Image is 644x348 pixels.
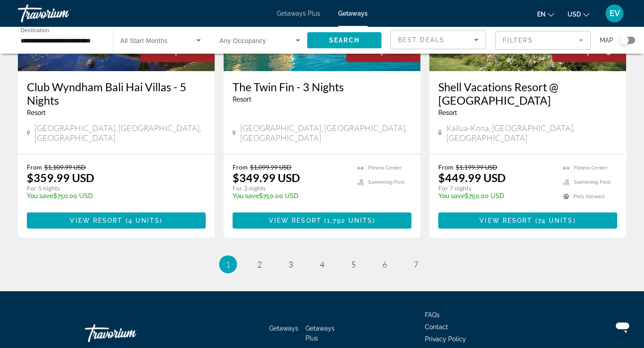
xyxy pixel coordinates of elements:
[226,259,230,269] span: 1
[438,171,506,184] p: $449.99 USD
[398,34,479,45] mat-select: Sort by
[574,165,607,171] span: Fitness Center
[438,163,453,171] span: From
[233,184,348,192] p: For 3 nights
[425,323,448,331] a: Contact
[233,192,259,199] span: You save
[537,11,546,18] span: en
[610,9,620,18] span: EV
[537,8,554,21] button: Change language
[70,217,123,224] span: View Resort
[307,32,381,48] button: Search
[438,192,465,199] span: You save
[382,259,387,269] span: 6
[568,11,581,18] span: USD
[288,259,293,269] span: 3
[233,192,348,199] p: $750.00 USD
[351,259,356,269] span: 5
[446,123,617,143] span: Kailua-Kona, [GEOGRAPHIC_DATA], [GEOGRAPHIC_DATA]
[250,163,292,171] span: $1,099.99 USD
[368,179,405,185] span: Swimming Pool
[18,255,626,273] nav: Pagination
[123,217,163,224] span: ( )
[438,184,554,192] p: For 7 nights
[603,4,626,23] button: User Menu
[27,163,42,171] span: From
[34,123,206,143] span: [GEOGRAPHIC_DATA], [GEOGRAPHIC_DATA], [GEOGRAPHIC_DATA]
[322,217,375,224] span: ( )
[233,212,411,229] button: View Resort(1,792 units)
[27,171,94,184] p: $359.99 USD
[120,37,168,44] span: All Start Months
[27,109,46,116] span: Resort
[240,123,411,143] span: [GEOGRAPHIC_DATA], [GEOGRAPHIC_DATA], [GEOGRAPHIC_DATA]
[438,109,457,116] span: Resort
[568,8,589,21] button: Change currency
[269,325,298,332] a: Getaways
[233,163,248,171] span: From
[495,30,591,50] button: Filter
[320,259,324,269] span: 4
[438,192,554,199] p: $750.00 USD
[27,80,206,107] a: Club Wyndham Bali Hai Villas - 5 Nights
[438,212,617,229] button: View Resort(74 units)
[27,192,197,199] p: $750.00 USD
[608,312,637,341] iframe: Button to launch messaging window
[329,37,360,44] span: Search
[438,80,617,107] a: Shell Vacations Resort @ [GEOGRAPHIC_DATA]
[277,10,320,17] a: Getaways Plus
[27,184,197,192] p: For 5 nights
[532,217,576,224] span: ( )
[574,179,610,185] span: Swimming Pool
[479,217,532,224] span: View Resort
[398,36,445,43] span: Best Deals
[574,194,605,199] span: Pets Allowed
[338,10,368,17] a: Getaways
[220,37,266,44] span: Any Occupancy
[44,163,86,171] span: $1,109.99 USD
[18,2,107,25] a: Travorium
[233,171,300,184] p: $349.99 USD
[305,325,335,342] a: Getaways Plus
[21,27,49,33] span: Destination
[128,217,160,224] span: 4 units
[368,165,402,171] span: Fitness Center
[538,217,573,224] span: 74 units
[233,80,411,93] a: The Twin Fin - 3 Nights
[269,217,322,224] span: View Resort
[233,96,251,103] span: Resort
[85,320,174,347] a: Travorium
[257,259,262,269] span: 2
[456,163,497,171] span: $1,199.99 USD
[414,259,418,269] span: 7
[27,192,53,199] span: You save
[600,34,613,47] span: Map
[425,335,466,343] a: Privacy Policy
[425,311,440,318] a: FAQs
[327,217,373,224] span: 1,792 units
[27,212,206,229] button: View Resort(4 units)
